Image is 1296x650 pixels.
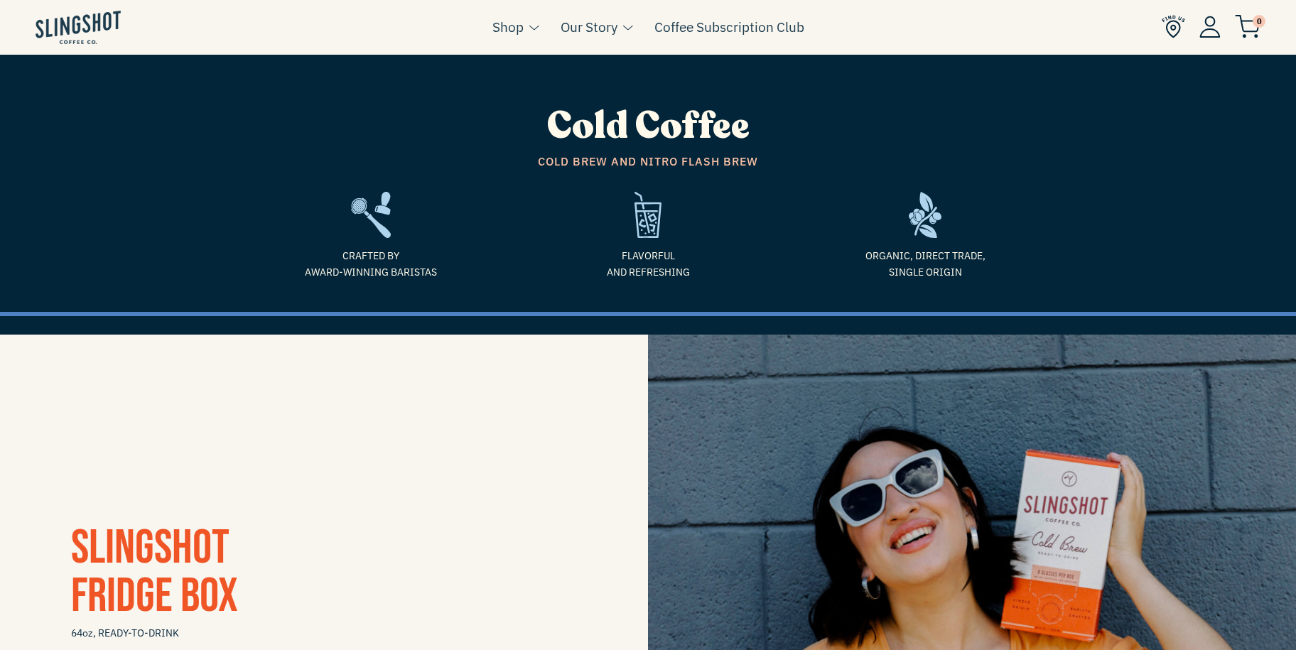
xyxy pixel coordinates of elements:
[520,248,776,280] span: Flavorful and refreshing
[1235,15,1260,38] img: cart
[909,192,942,238] img: frame-1635784469962.svg
[71,621,577,646] span: 64oz, READY-TO-DRINK
[547,101,750,151] span: Cold Coffee
[1162,15,1185,38] img: Find Us
[351,192,391,238] img: frame2-1635783918803.svg
[1235,18,1260,36] a: 0
[561,16,617,38] a: Our Story
[1199,16,1221,38] img: Account
[71,519,238,625] span: Slingshot Fridge Box
[71,519,238,625] a: SlingshotFridge Box
[243,248,499,280] span: Crafted by Award-Winning Baristas
[243,153,1053,171] span: Cold Brew and Nitro Flash Brew
[1253,15,1265,28] span: 0
[797,248,1053,280] span: Organic, Direct Trade, Single Origin
[492,16,524,38] a: Shop
[634,192,661,238] img: refreshing-1635975143169.svg
[654,16,804,38] a: Coffee Subscription Club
